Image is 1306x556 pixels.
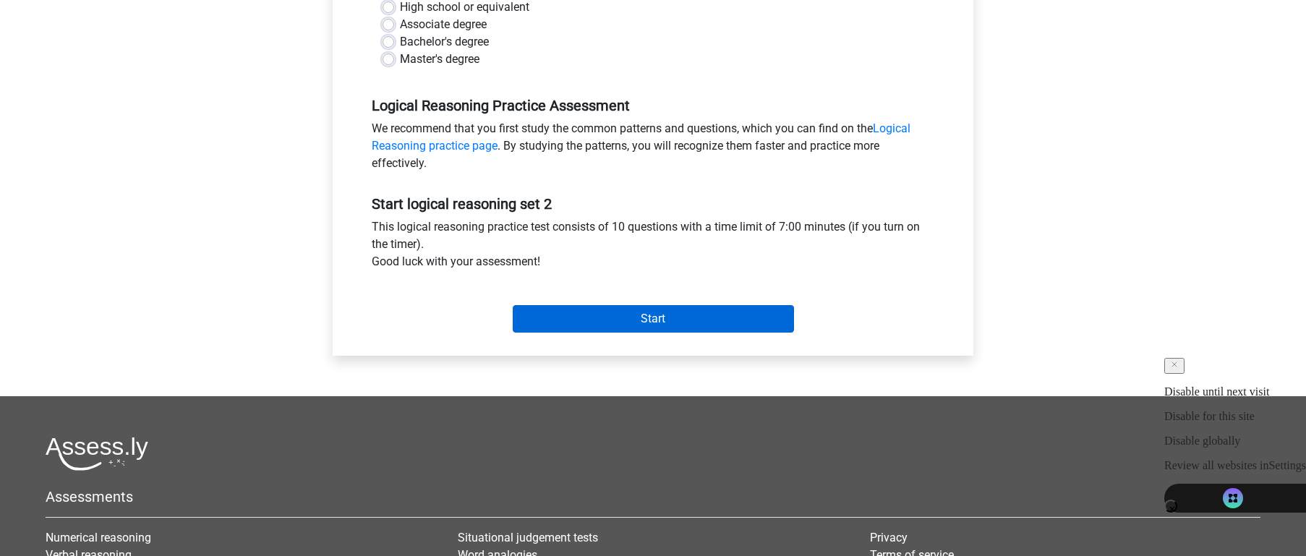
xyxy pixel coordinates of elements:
[372,195,934,213] h5: Start logical reasoning set 2
[46,531,151,544] a: Numerical reasoning
[513,305,794,333] input: Start
[400,51,479,68] label: Master's degree
[870,531,908,544] a: Privacy
[361,120,945,178] div: We recommend that you first study the common patterns and questions, which you can find on the . ...
[46,488,1260,505] h5: Assessments
[361,218,945,276] div: This logical reasoning practice test consists of 10 questions with a time limit of 7:00 minutes (...
[400,33,489,51] label: Bachelor's degree
[372,97,934,114] h5: Logical Reasoning Practice Assessment
[458,531,598,544] a: Situational judgement tests
[400,16,487,33] label: Associate degree
[46,437,148,471] img: Assessly logo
